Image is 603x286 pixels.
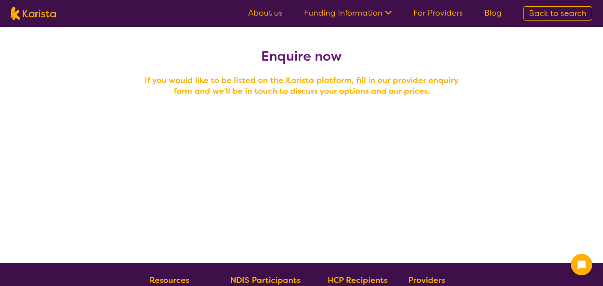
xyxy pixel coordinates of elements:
[230,275,300,286] b: NDIS Participants
[304,8,392,18] a: Funding Information
[141,75,462,96] h4: If you would like to be listed on the Karista platform, fill in our provider enquiry form and we'...
[413,8,463,18] a: For Providers
[484,8,502,18] a: Blog
[523,6,592,21] a: Back to search
[529,8,586,19] span: Back to search
[141,48,462,64] h2: Enquire now
[11,7,56,20] img: Karista logo
[328,275,387,286] b: HCP Recipients
[248,8,283,18] a: About us
[150,275,189,286] b: Resources
[408,275,445,286] b: Providers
